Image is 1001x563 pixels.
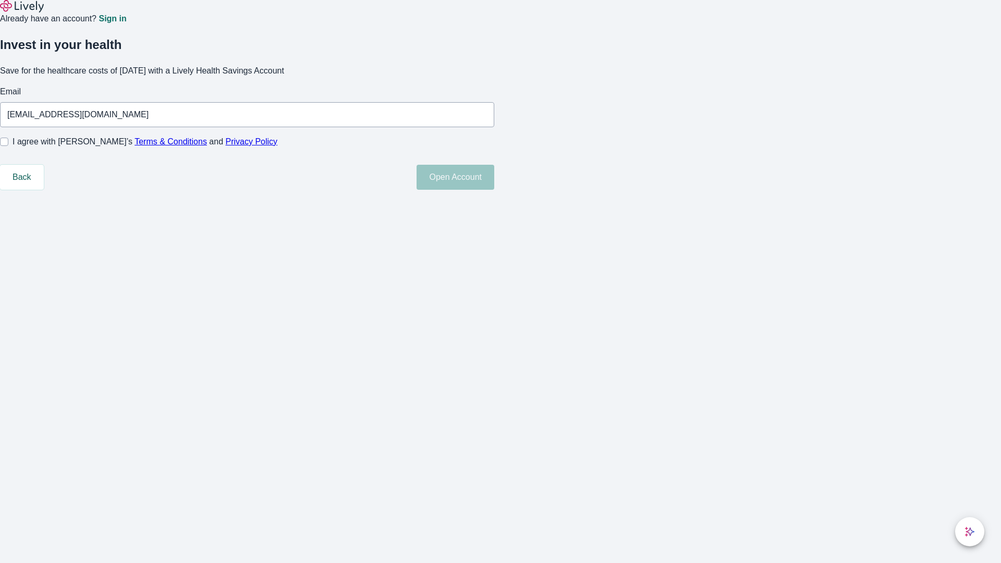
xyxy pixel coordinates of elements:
button: chat [955,517,984,546]
span: I agree with [PERSON_NAME]’s and [13,136,277,148]
svg: Lively AI Assistant [965,527,975,537]
a: Sign in [99,15,126,23]
a: Terms & Conditions [135,137,207,146]
a: Privacy Policy [226,137,278,146]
